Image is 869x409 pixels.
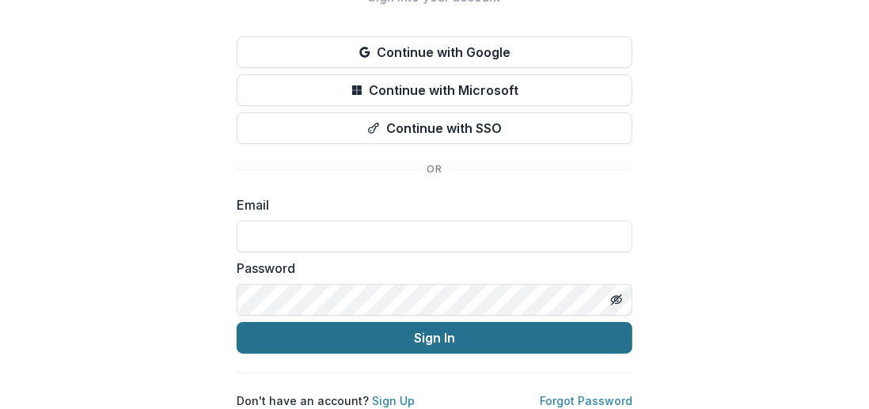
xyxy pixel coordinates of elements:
a: Sign Up [372,394,415,407]
button: Continue with Google [237,36,632,68]
button: Toggle password visibility [604,287,629,312]
label: Password [237,259,623,278]
p: Don't have an account? [237,392,415,409]
button: Continue with SSO [237,112,632,144]
button: Sign In [237,322,632,354]
a: Forgot Password [540,394,632,407]
label: Email [237,195,623,214]
button: Continue with Microsoft [237,74,632,106]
